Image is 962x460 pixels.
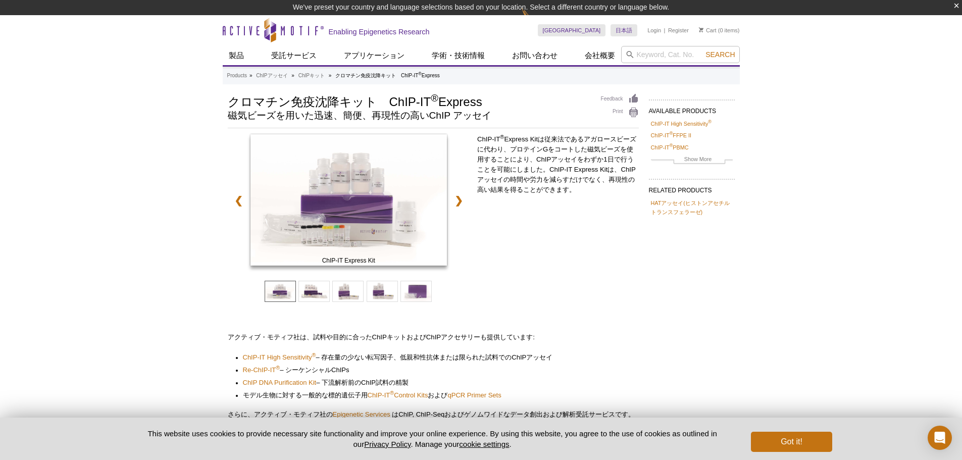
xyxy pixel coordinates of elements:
a: ChIP-IT®FFPE II [651,131,691,140]
sup: ® [708,119,712,124]
h2: Enabling Epigenetics Research [329,27,430,36]
a: ChIP-IT®Control Kits [368,390,428,400]
button: cookie settings [459,440,509,448]
a: HATアッセイ(ヒストンアセチルトランスフェラーゼ) [651,198,733,217]
span: ChIP [512,353,526,361]
span: ChIP [426,333,441,341]
span: qPCR Primer Sets [447,391,501,399]
a: Products [227,71,247,80]
li: » [329,73,332,78]
a: Print [601,107,639,118]
div: Open Intercom Messenger [928,426,952,450]
sup: ® [670,131,673,136]
img: Your Cart [699,27,703,32]
a: 日本語 [611,24,637,36]
h1: クロマチン免疫沈降キット ChIP-IT Express [228,93,591,109]
a: ❯ [448,189,470,212]
sup: ® [390,390,394,396]
p: This website uses cookies to provide necessary site functionality and improve your online experie... [130,428,735,449]
a: ChIP-IT Express Kit [250,134,447,269]
sup: ® [418,71,421,76]
a: ChIP-IT High Sensitivity® [651,119,712,128]
span: およびゲノムワイドなデータ創出および解析受託サービスです。 [444,411,635,418]
img: Change Here [522,8,548,31]
sup: ® [312,352,316,358]
a: Register [668,27,689,34]
span: は [392,411,398,418]
sup: ® [431,92,438,104]
a: [GEOGRAPHIC_DATA] [538,24,606,36]
a: Privacy Policy [364,440,411,448]
a: 学術・技術情報 [426,46,491,65]
h2: RELATED PRODUCTS [649,179,735,197]
span: ChIP, ChIP-Seq [398,411,444,418]
h2: AVAILABLE PRODUCTS [649,99,735,118]
span: ChIP-IT Control Kits [368,391,428,399]
span: および [428,391,447,399]
img: ChIP-IT Express Kit [250,134,447,266]
span: – シーケンシャル [280,366,349,374]
span: – 存在量の少ない転写因子、低親和性抗体または限られた試料での アッセイ [312,353,553,361]
span: ChIPs [331,366,349,374]
a: ❮ [228,189,249,212]
span: ChIP [372,333,387,341]
a: Show More [651,155,733,166]
a: Epigenetic Services [333,411,390,418]
li: » [249,73,252,78]
a: Login [647,27,661,34]
span: Search [705,50,735,59]
span: Re-ChIP-IT [243,366,280,374]
a: ChIPキット [298,71,325,80]
span: ChIP [361,379,376,386]
a: ChIP DNA Purification Kit [243,378,317,388]
input: Keyword, Cat. No. [621,46,740,63]
a: お問い合わせ [506,46,564,65]
span: – 下流解析前の 試料の精製 [316,379,409,386]
a: ® [312,352,316,363]
a: 受託サービス [265,46,323,65]
a: Cart [699,27,717,34]
a: ChIP-IT®PBMC [651,143,689,152]
span: ChIP-IT High Sensitivity [243,353,312,361]
li: | [664,24,666,36]
a: 製品 [223,46,250,65]
span: さらに、アクティブ・モティフ社の [228,411,333,418]
span: ChIP-IT Express Kit [251,255,445,266]
span: モデル生物に対する一般的な標的遺伝子用 [243,391,368,399]
span: アクティブ・モティフ社は、試料や目的に合った キットおよび アクセサリーも提供しています: [228,333,535,341]
a: Re-ChIP-IT® [243,365,280,375]
a: 会社概要 [579,46,621,65]
li: (0 items) [699,24,740,36]
span: ChIP DNA Purification Kit [243,379,317,386]
a: アプリケーション [338,46,411,65]
span: ChIP-IT Express Kitは従来法であるアガロースビーズに代わり、プロテインGをコートした磁気ビーズを使用することにより、ChIPアッセイをわずか1日で行うことを可能にしました。Ch... [477,135,636,193]
sup: ® [500,134,504,140]
sup: ® [276,365,280,371]
a: Feedback [601,93,639,105]
a: ChIPアッセイ [256,71,287,80]
a: ChIP-IT High Sensitivity [243,352,312,363]
li: » [291,73,294,78]
button: Got it! [751,432,832,452]
a: qPCR Primer Sets [447,390,501,400]
sup: ® [670,143,673,148]
h2: 磁気ビーズを用いた迅速、簡便、再現性の高いChIP アッセイ [228,111,591,120]
li: クロマチン免疫沈降キット ChIP-IT Express [335,73,440,78]
button: Search [702,50,738,59]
